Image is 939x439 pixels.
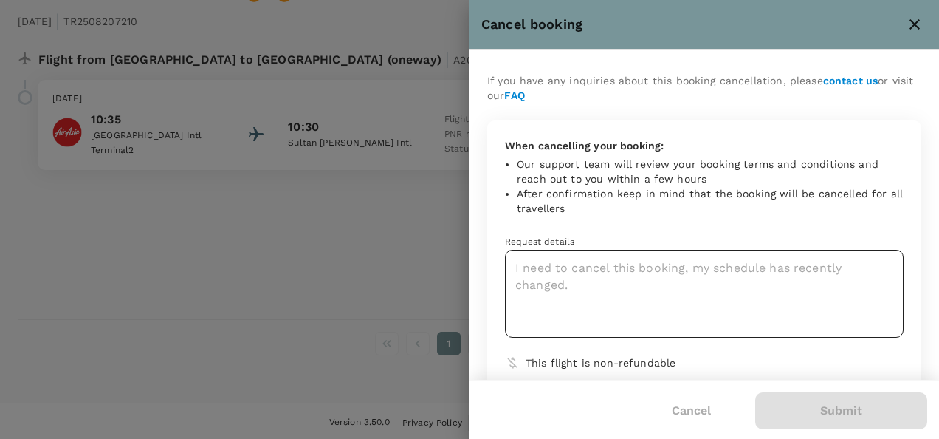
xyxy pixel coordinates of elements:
span: Request details [505,236,574,247]
li: After confirmation keep in mind that the booking will be cancelled for all travellers [517,186,904,216]
div: Cancel booking [481,14,902,35]
p: This flight is non-refundable [526,355,904,370]
a: FAQ [504,89,524,101]
li: Our support team will review your booking terms and conditions and reach out to you within a few ... [517,157,904,186]
p: When cancelling your booking: [505,138,904,153]
button: Cancel [651,392,732,429]
button: close [902,12,927,37]
a: contact us [823,75,878,86]
span: If you have any inquiries about this booking cancellation, please or visit our [487,75,913,101]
